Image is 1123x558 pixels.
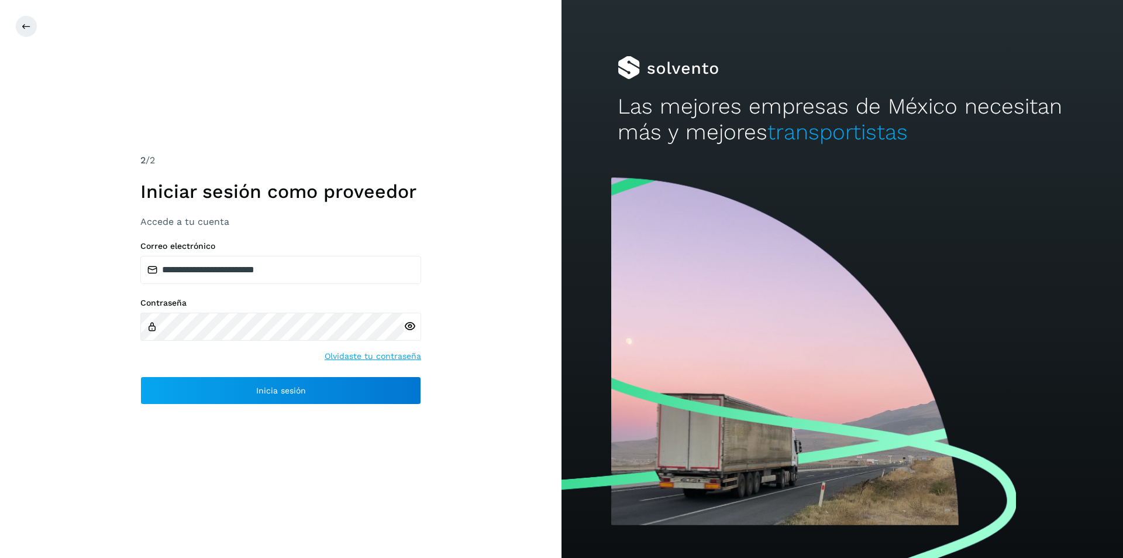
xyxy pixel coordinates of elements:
[140,153,421,167] div: /2
[256,386,306,395] span: Inicia sesión
[140,216,421,227] h3: Accede a tu cuenta
[140,241,421,251] label: Correo electrónico
[140,298,421,308] label: Contraseña
[140,376,421,405] button: Inicia sesión
[618,94,1067,146] h2: Las mejores empresas de México necesitan más y mejores
[767,119,908,145] span: transportistas
[140,155,146,166] span: 2
[325,350,421,362] a: Olvidaste tu contraseña
[140,180,421,203] h1: Iniciar sesión como proveedor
